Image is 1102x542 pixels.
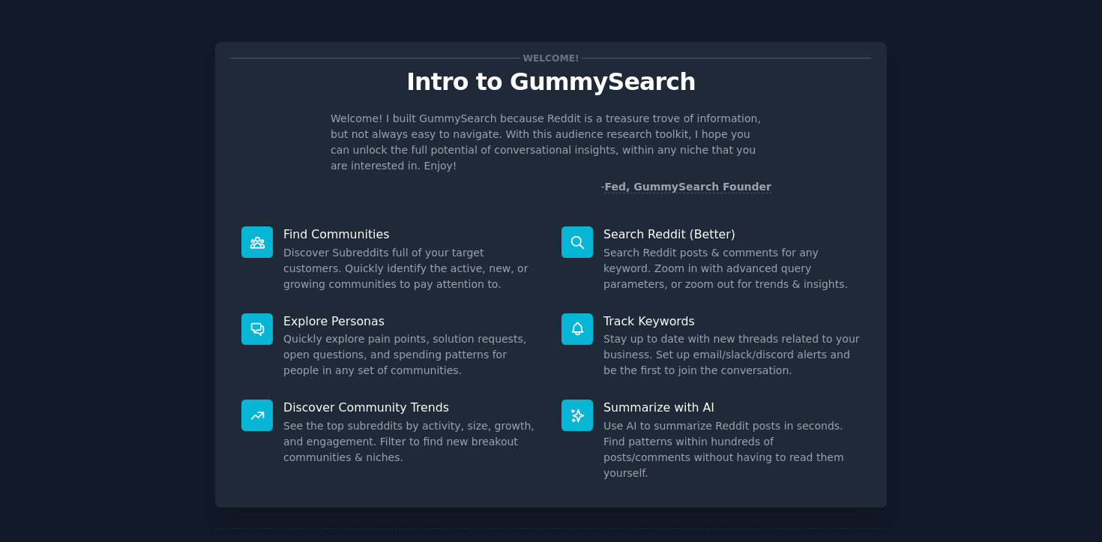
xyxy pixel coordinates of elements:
dd: Quickly explore pain points, solution requests, open questions, and spending patterns for people ... [283,331,541,379]
dd: See the top subreddits by activity, size, growth, and engagement. Filter to find new breakout com... [283,418,541,466]
dd: Discover Subreddits full of your target customers. Quickly identify the active, new, or growing c... [283,245,541,292]
p: Discover Community Trends [283,400,541,415]
p: Search Reddit (Better) [603,226,861,242]
p: Intro to GummySearch [231,69,871,95]
p: Explore Personas [283,313,541,329]
p: Find Communities [283,226,541,242]
div: - [600,179,771,195]
dd: Use AI to summarize Reddit posts in seconds. Find patterns within hundreds of posts/comments with... [603,418,861,481]
span: Welcome! [520,50,582,66]
dd: Search Reddit posts & comments for any keyword. Zoom in with advanced query parameters, or zoom o... [603,245,861,292]
p: Track Keywords [603,313,861,329]
a: Fed, GummySearch Founder [604,181,771,193]
p: Welcome! I built GummySearch because Reddit is a treasure trove of information, but not always ea... [331,111,771,174]
p: Summarize with AI [603,400,861,415]
dd: Stay up to date with new threads related to your business. Set up email/slack/discord alerts and ... [603,331,861,379]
